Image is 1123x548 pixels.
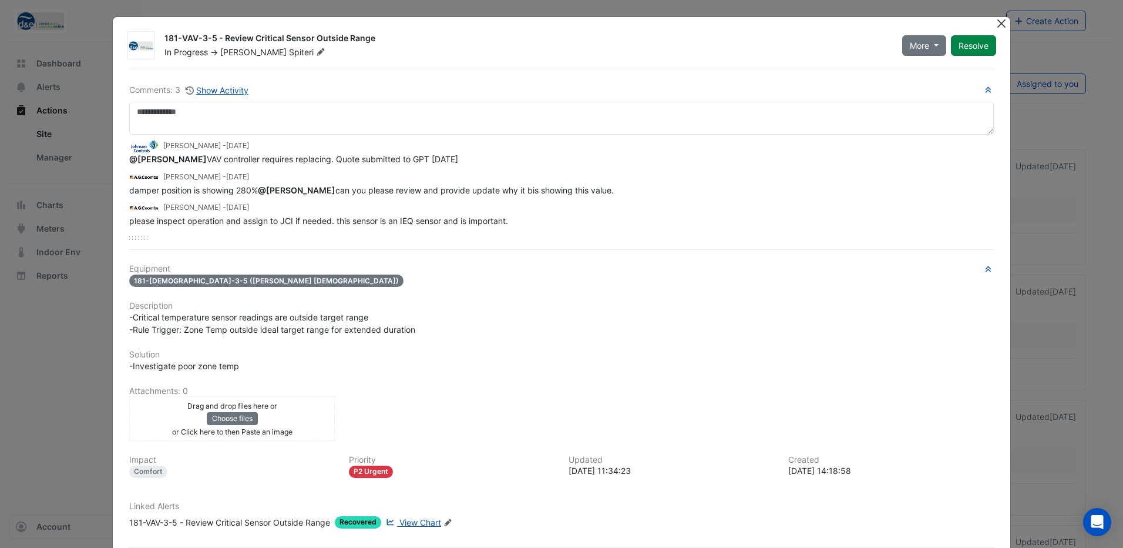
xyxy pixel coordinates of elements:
[289,46,327,58] span: Spiteri
[226,141,249,150] span: 2025-09-23 11:34:23
[129,350,994,360] h6: Solution
[172,427,292,436] small: or Click here to then Paste an image
[129,386,994,396] h6: Attachments: 0
[569,455,774,465] h6: Updated
[210,47,218,57] span: ->
[129,185,614,195] span: damper position is showing 280% can you please review and provide update why it bis showing this ...
[129,455,335,465] h6: Impact
[349,466,393,478] div: P2 Urgent
[207,412,258,425] button: Choose files
[185,83,249,97] button: Show Activity
[226,203,249,212] span: 2025-09-18 14:19:36
[129,502,994,512] h6: Linked Alerts
[129,216,508,226] span: please inspect operation and assign to JCI if needed. this sensor is an IEQ sensor and is important.
[910,39,929,52] span: More
[951,35,996,56] button: Resolve
[996,17,1008,29] button: Close
[226,172,249,181] span: 2025-09-18 14:20:08
[349,455,554,465] h6: Priority
[163,172,249,182] small: [PERSON_NAME] -
[187,402,277,410] small: Drag and drop files here or
[129,466,167,478] div: Comfort
[129,154,207,164] span: jlamb@agcoombs.com.au [AG Coombs]
[129,264,994,274] h6: Equipment
[902,35,946,56] button: More
[220,47,287,57] span: [PERSON_NAME]
[163,202,249,213] small: [PERSON_NAME] -
[788,465,994,477] div: [DATE] 14:18:58
[129,140,159,153] img: Johnson Controls
[129,516,330,529] div: 181-VAV-3-5 - Review Critical Sensor Outside Range
[129,312,415,335] span: -Critical temperature sensor readings are outside target range -Rule Trigger: Zone Temp outside i...
[443,519,452,527] fa-icon: Edit Linked Alerts
[129,83,249,97] div: Comments: 3
[129,202,159,215] img: AG Coombs
[164,32,888,46] div: 181-VAV-3-5 - Review Critical Sensor Outside Range
[258,185,335,195] span: james.fitzpatrick@jci.com [Johnson Controls]
[129,171,159,183] img: AG Coombs
[399,517,441,527] span: View Chart
[163,141,249,151] small: [PERSON_NAME] -
[129,154,458,164] span: VAV controller requires replacing. Quote submitted to GPT [DATE]
[1083,508,1111,536] div: Open Intercom Messenger
[788,455,994,465] h6: Created
[129,301,994,311] h6: Description
[129,361,239,371] span: -Investigate poor zone temp
[129,275,404,287] span: 181-[DEMOGRAPHIC_DATA]-3-5 ([PERSON_NAME] [DEMOGRAPHIC_DATA])
[164,47,208,57] span: In Progress
[335,516,381,529] span: Recovered
[384,516,441,529] a: View Chart
[569,465,774,477] div: [DATE] 11:34:23
[127,40,154,52] img: D&E Air Conditioning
